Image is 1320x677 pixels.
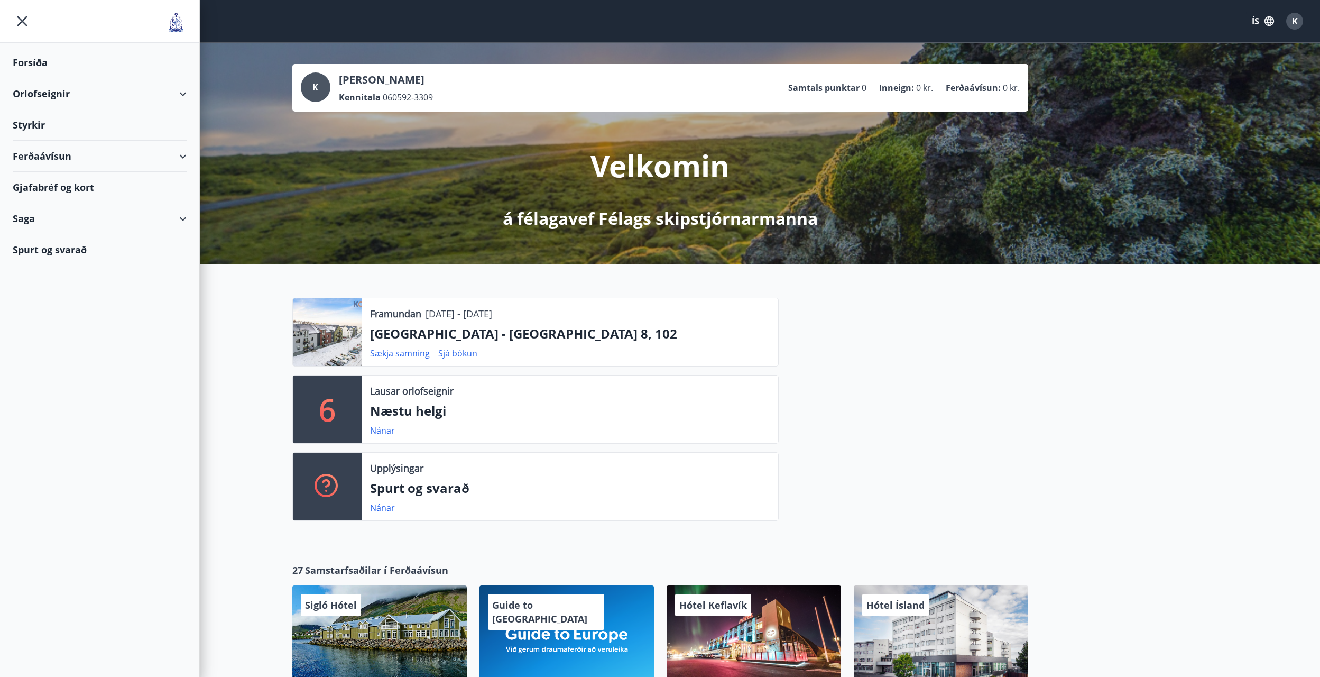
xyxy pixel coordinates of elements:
[1003,82,1020,94] span: 0 kr.
[339,72,433,87] p: [PERSON_NAME]
[305,563,448,577] span: Samstarfsaðilar í Ferðaávísun
[1282,8,1307,34] button: K
[590,145,730,186] p: Velkomin
[370,461,423,475] p: Upplýsingar
[916,82,933,94] span: 0 kr.
[13,203,187,234] div: Saga
[370,384,454,398] p: Lausar orlofseignir
[492,599,587,625] span: Guide to [GEOGRAPHIC_DATA]
[165,12,187,33] img: union_logo
[13,47,187,78] div: Forsíða
[788,82,860,94] p: Samtals punktar
[370,347,430,359] a: Sækja samning
[305,599,357,611] span: Sigló Hótel
[370,325,770,343] p: [GEOGRAPHIC_DATA] - [GEOGRAPHIC_DATA] 8, 102
[383,92,433,103] span: 060592-3309
[1246,12,1280,31] button: ÍS
[292,563,303,577] span: 27
[426,307,492,321] p: [DATE] - [DATE]
[862,82,866,94] span: 0
[13,234,187,265] div: Spurt og svarað
[1292,15,1298,27] span: K
[13,109,187,141] div: Styrkir
[370,425,395,436] a: Nánar
[946,82,1001,94] p: Ferðaávísun :
[13,141,187,172] div: Ferðaávísun
[312,81,318,93] span: K
[503,207,818,230] p: á félagavef Félags skipstjórnarmanna
[13,12,32,31] button: menu
[370,479,770,497] p: Spurt og svarað
[879,82,914,94] p: Inneign :
[370,307,421,321] p: Framundan
[866,599,925,611] span: Hótel Ísland
[370,402,770,420] p: Næstu helgi
[438,347,477,359] a: Sjá bókun
[339,92,381,103] p: Kennitala
[13,78,187,109] div: Orlofseignir
[319,389,336,429] p: 6
[679,599,747,611] span: Hótel Keflavík
[13,172,187,203] div: Gjafabréf og kort
[370,502,395,514] a: Nánar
